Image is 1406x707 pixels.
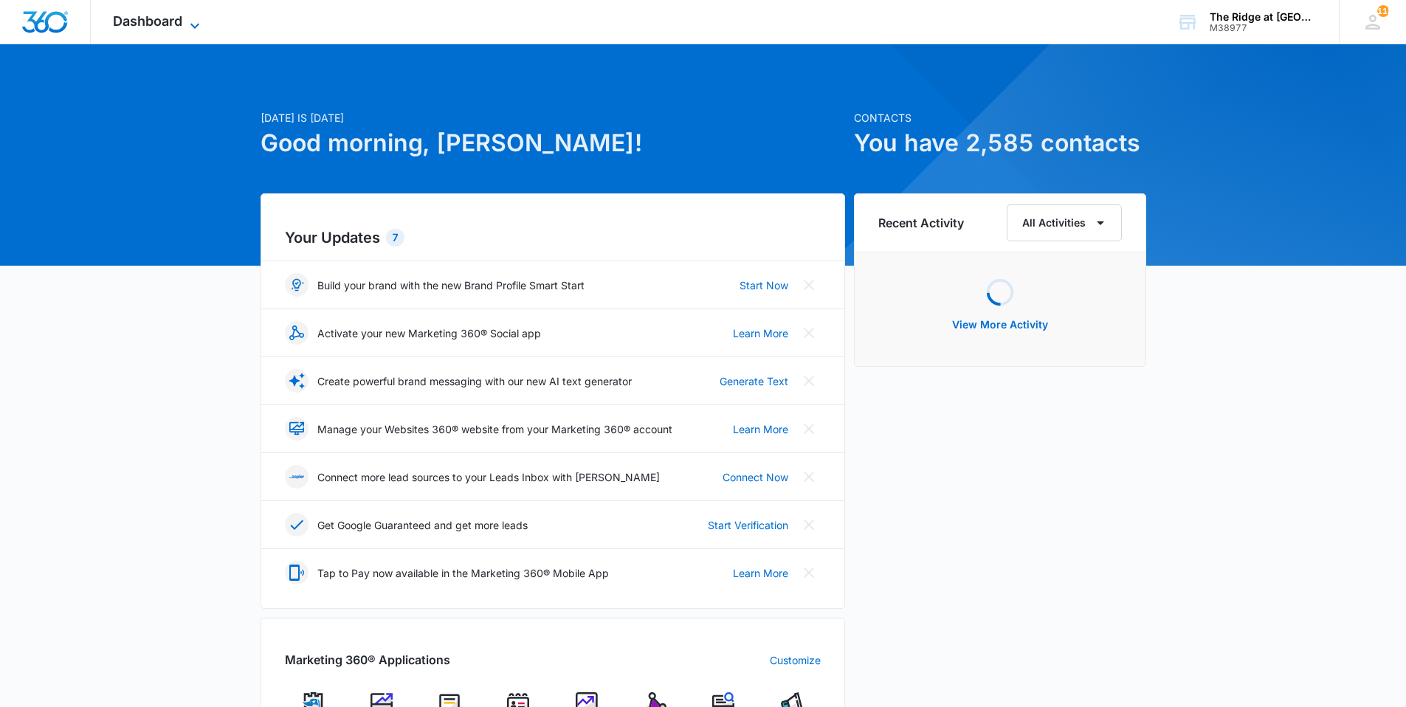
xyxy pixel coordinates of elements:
[317,325,541,341] p: Activate your new Marketing 360® Social app
[1210,23,1317,33] div: account id
[770,652,821,668] a: Customize
[317,517,528,533] p: Get Google Guaranteed and get more leads
[285,227,821,249] h2: Your Updates
[1007,204,1122,241] button: All Activities
[797,465,821,489] button: Close
[113,13,182,29] span: Dashboard
[285,651,450,669] h2: Marketing 360® Applications
[733,421,788,437] a: Learn More
[733,325,788,341] a: Learn More
[317,277,585,293] p: Build your brand with the new Brand Profile Smart Start
[878,214,964,232] h6: Recent Activity
[317,421,672,437] p: Manage your Websites 360® website from your Marketing 360® account
[733,565,788,581] a: Learn More
[317,373,632,389] p: Create powerful brand messaging with our new AI text generator
[720,373,788,389] a: Generate Text
[317,565,609,581] p: Tap to Pay now available in the Marketing 360® Mobile App
[854,125,1146,161] h1: You have 2,585 contacts
[317,469,660,485] p: Connect more lead sources to your Leads Inbox with [PERSON_NAME]
[797,561,821,584] button: Close
[740,277,788,293] a: Start Now
[723,469,788,485] a: Connect Now
[797,321,821,345] button: Close
[797,273,821,297] button: Close
[797,417,821,441] button: Close
[386,229,404,246] div: 7
[261,125,845,161] h1: Good morning, [PERSON_NAME]!
[1377,5,1389,17] div: notifications count
[797,369,821,393] button: Close
[854,110,1146,125] p: Contacts
[797,513,821,537] button: Close
[1210,11,1317,23] div: account name
[708,517,788,533] a: Start Verification
[261,110,845,125] p: [DATE] is [DATE]
[937,307,1063,342] button: View More Activity
[1377,5,1389,17] span: 118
